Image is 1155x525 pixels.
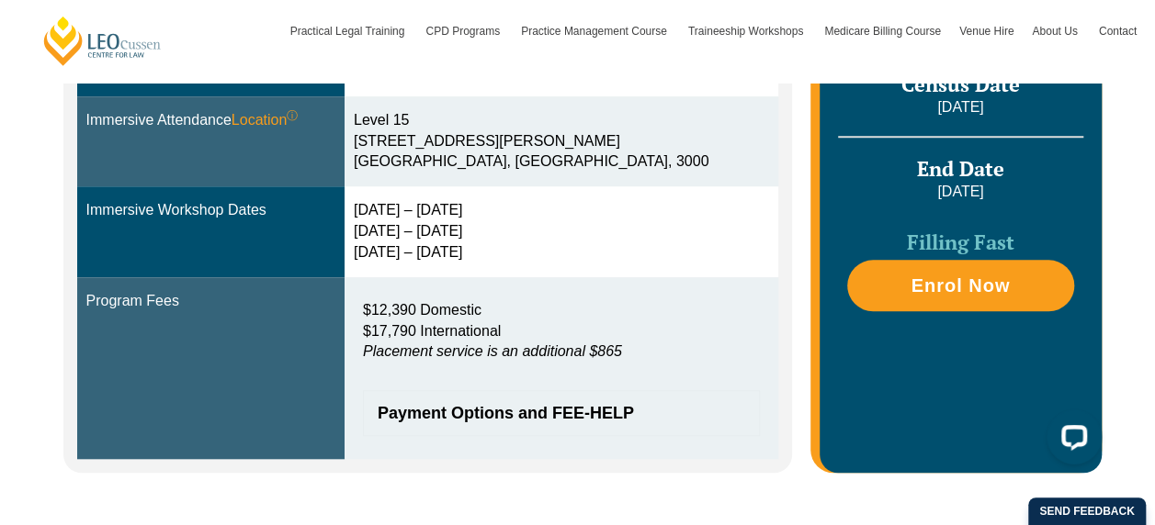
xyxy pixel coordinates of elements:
[363,323,501,339] span: $17,790 International
[281,5,417,58] a: Practical Legal Training
[41,15,164,67] a: [PERSON_NAME] Centre for Law
[901,71,1020,97] span: Census Date
[1023,5,1089,58] a: About Us
[416,5,512,58] a: CPD Programs
[86,110,335,131] div: Immersive Attendance
[363,343,622,359] em: Placement service is an additional $865
[378,405,727,421] span: Payment Options and FEE-HELP
[232,110,299,131] span: Location
[679,5,815,58] a: Traineeship Workshops
[838,97,1082,117] p: [DATE]
[354,200,769,263] div: [DATE] – [DATE] [DATE] – [DATE] [DATE] – [DATE]
[917,155,1004,182] span: End Date
[363,302,481,318] span: $12,390 Domestic
[86,200,335,221] div: Immersive Workshop Dates
[911,276,1010,295] span: Enrol Now
[512,5,679,58] a: Practice Management Course
[287,109,298,122] sup: ⓘ
[950,5,1023,58] a: Venue Hire
[86,291,335,312] div: Program Fees
[1090,5,1146,58] a: Contact
[815,5,950,58] a: Medicare Billing Course
[847,260,1073,311] a: Enrol Now
[907,229,1014,255] span: Filling Fast
[1032,402,1109,479] iframe: LiveChat chat widget
[838,182,1082,202] p: [DATE]
[354,110,769,173] div: Level 15 [STREET_ADDRESS][PERSON_NAME] [GEOGRAPHIC_DATA], [GEOGRAPHIC_DATA], 3000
